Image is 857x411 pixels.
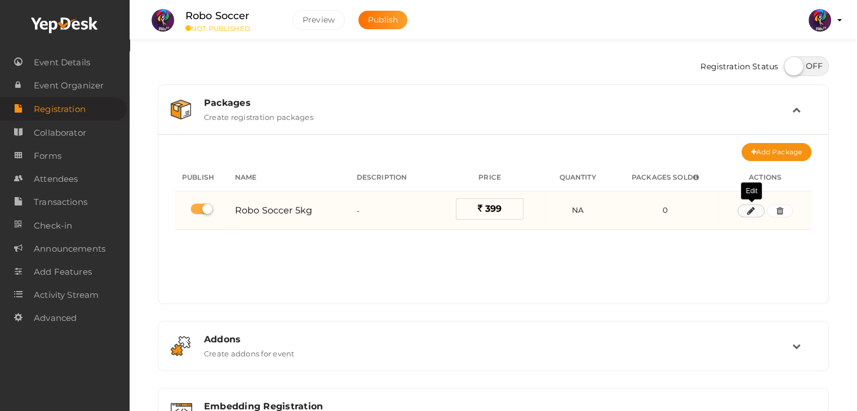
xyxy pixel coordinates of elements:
img: GWUC4LZJ_small.png [152,9,174,32]
small: NOT PUBLISHED [185,24,276,33]
span: 399 [485,203,501,214]
button: Add Package [741,143,811,161]
div: Edit [741,182,762,199]
label: Robo Soccer [185,8,250,24]
span: Attendees [34,168,78,190]
span: Advanced [34,307,77,329]
button: Preview [292,10,345,30]
span: Transactions [34,191,87,213]
img: box.svg [171,100,191,119]
span: Collaborator [34,122,86,144]
span: Robo Soccer 5kg [235,205,312,216]
th: Name [228,164,350,191]
th: Quantity [544,164,611,191]
div: Addons [204,334,792,345]
span: 0 [663,205,668,215]
th: Actions [719,164,811,191]
span: The no of packages in registrations where the user has completed the registration(ie. either free... [693,174,699,181]
span: Announcements [34,238,105,260]
a: Packages Create registration packages [164,113,823,124]
label: Create registration packages [204,108,313,122]
a: Addons Create addons for event [164,350,823,360]
span: Registration [34,98,86,120]
img: addon.svg [171,336,190,356]
label: Create addons for event [204,345,295,358]
th: Price [436,164,544,191]
th: Description [350,164,436,191]
span: Publish [368,15,398,25]
span: Event Organizer [34,74,104,97]
span: Registration Status [700,56,778,79]
span: Event Details [34,51,90,74]
span: Forms [34,145,61,167]
img: 5BK8ZL5P_small.png [809,9,831,32]
span: NA [571,205,583,215]
th: Packages Sold [611,164,719,191]
th: Publish [175,164,228,191]
button: Publish [358,11,407,29]
span: Add Features [34,261,92,283]
span: Activity Stream [34,284,99,306]
span: Check-in [34,215,72,237]
div: Packages [204,97,792,108]
span: - [357,206,359,215]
